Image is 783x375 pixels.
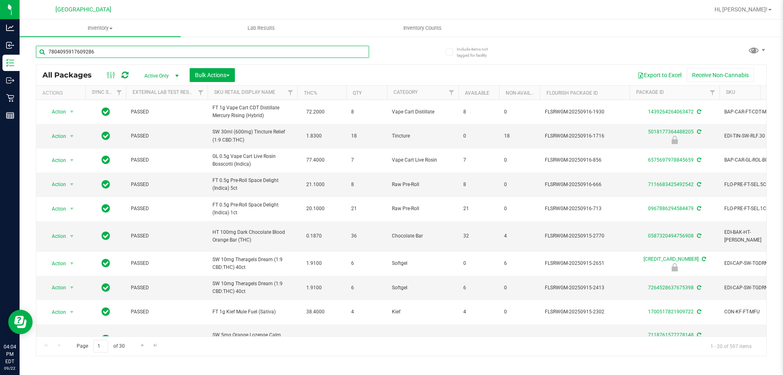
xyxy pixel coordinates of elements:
span: 4 [463,308,494,316]
span: Include items not tagged for facility [457,46,498,58]
span: Sync from Compliance System [696,182,701,187]
span: Sync from Compliance System [696,332,701,338]
span: In Sync [102,306,110,317]
span: FLSRWGM-20250915-2413 [545,284,625,292]
p: 04:04 PM EDT [4,343,16,365]
span: 6 [351,260,382,267]
span: 4 [351,308,382,316]
span: PASSED [131,284,203,292]
span: Inventory [20,24,181,32]
a: Qty [353,90,362,96]
span: Sync from Compliance System [696,233,701,239]
span: Raw Pre-Roll [392,205,453,213]
span: SW 10mg Theragels Dream (1:9 CBD:THC) 40ct [212,280,292,295]
a: 0967886294584479 [648,206,694,211]
span: Sync from Compliance System [696,109,701,115]
span: 8 [463,181,494,189]
span: Softgel [392,260,453,267]
span: select [67,203,77,215]
a: Filter [194,86,208,100]
span: Chocolate Bar [392,232,453,240]
a: [CREDIT_CARD_NUMBER] [644,256,699,262]
span: In Sync [102,130,110,142]
span: select [67,282,77,293]
span: FLSRWGM-20250915-2651 [545,260,625,267]
span: Action [44,203,66,215]
a: 1700517821909722 [648,309,694,315]
span: Action [44,155,66,166]
span: Action [44,258,66,269]
span: 77.4000 [302,154,329,166]
span: 4 [504,232,535,240]
span: FLSRWGM-20250915-2302 [545,308,625,316]
a: 6575697978845659 [648,157,694,163]
a: Go to the next page [137,340,148,351]
span: 0.1870 [302,230,326,242]
span: Softgel [392,284,453,292]
span: Action [44,334,66,345]
a: Inventory [20,20,181,37]
input: Search Package ID, Item Name, SKU, Lot or Part Number... [36,46,369,58]
span: FLSRWGM-20250915-2202 [545,335,625,343]
button: Export to Excel [632,68,687,82]
span: Kief [392,308,453,316]
span: In Sync [102,106,110,118]
span: PASSED [131,132,203,140]
span: select [67,334,77,345]
a: 7264528637675398 [648,285,694,291]
span: Action [44,282,66,293]
input: 1 [93,340,108,353]
span: 0 [504,108,535,116]
span: Sync from Compliance System [696,285,701,291]
span: In Sync [102,257,110,269]
a: Filter [113,86,126,100]
span: 20 [504,335,535,343]
span: FLSRWGM-20250916-856 [545,156,625,164]
span: 20 [351,335,382,343]
a: 0587320494756908 [648,233,694,239]
a: THC% [304,90,317,96]
span: 21 [351,205,382,213]
span: 0 [504,181,535,189]
span: All Packages [42,71,100,80]
span: 0.0170 [302,333,326,345]
span: select [67,131,77,142]
span: Hi, [PERSON_NAME]! [714,6,768,13]
span: FLSRWGM-20250916-1716 [545,132,625,140]
span: select [67,155,77,166]
span: Sync from Compliance System [696,206,701,211]
span: PASSED [131,108,203,116]
span: 1 - 20 of 597 items [704,340,758,352]
span: GL 0.5g Vape Cart Live Rosin Bosscotti (Indica) [212,153,292,168]
span: 7 [463,156,494,164]
a: 7118761577278148 [648,332,694,338]
span: PASSED [131,335,203,343]
a: Filter [284,86,297,100]
a: External Lab Test Result [133,89,197,95]
span: In Sync [102,203,110,214]
a: 5018177364488205 [648,129,694,135]
a: Lab Results [181,20,342,37]
span: 7 [351,156,382,164]
span: Sync from Compliance System [696,309,701,315]
span: Sync from Compliance System [696,129,701,135]
span: FLSRWGM-20250916-1930 [545,108,625,116]
span: 0 [504,156,535,164]
inline-svg: Outbound [6,76,14,84]
span: 0 [504,205,535,213]
span: 8 [463,108,494,116]
inline-svg: Inventory [6,59,14,67]
span: 6 [463,284,494,292]
inline-svg: Inbound [6,41,14,49]
iframe: Resource center [8,310,33,334]
span: Action [44,231,66,242]
span: SW 30ml (600mg) Tincture Relief (1:9 CBD:THC) [212,128,292,144]
span: 18 [351,132,382,140]
span: 21 [463,205,494,213]
a: 1439264264063472 [648,109,694,115]
span: 32 [463,232,494,240]
span: Raw Pre-Roll [392,181,453,189]
a: Inventory Counts [342,20,503,37]
span: 36 [351,232,382,240]
a: Non-Available [506,90,542,96]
